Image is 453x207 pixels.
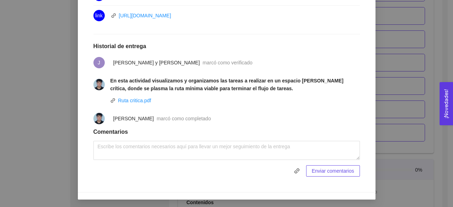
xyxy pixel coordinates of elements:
button: Open Feedback Widget [440,82,453,125]
h1: Historial de entrega [93,43,360,50]
button: link [291,165,303,177]
button: Enviar comentarios [306,165,360,177]
span: link [110,98,115,103]
span: link [292,168,302,174]
h1: Comentarios [93,128,360,136]
strong: En esta actividad visualizamos y organizamos las tareas a realizar en un espacio [PERSON_NAME] cr... [110,78,344,91]
span: marcó como verificado [203,60,253,65]
span: [PERSON_NAME] y [PERSON_NAME] [113,60,200,65]
span: [PERSON_NAME] [113,116,154,121]
img: 1746337396128-Perfil.jpg [93,79,105,90]
span: marcó como completado [157,116,211,121]
span: link [95,10,103,21]
span: Enviar comentarios [312,167,354,175]
span: link [111,13,116,18]
a: [URL][DOMAIN_NAME] [119,13,171,18]
span: J [98,57,100,68]
img: 1746337396128-Perfil.jpg [93,113,105,124]
a: Ruta critica.pdf [118,98,151,103]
